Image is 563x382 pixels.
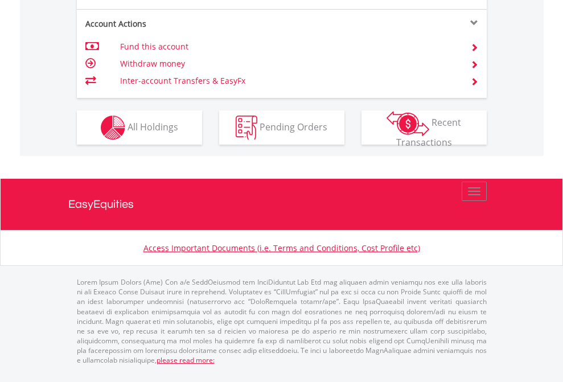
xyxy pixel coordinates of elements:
[143,243,420,253] a: Access Important Documents (i.e. Terms and Conditions, Cost Profile etc)
[120,38,457,55] td: Fund this account
[128,120,178,133] span: All Holdings
[68,179,495,230] a: EasyEquities
[157,355,215,365] a: please read more:
[120,72,457,89] td: Inter-account Transfers & EasyFx
[120,55,457,72] td: Withdraw money
[219,110,344,145] button: Pending Orders
[236,116,257,140] img: pending_instructions-wht.png
[387,111,429,136] img: transactions-zar-wht.png
[77,110,202,145] button: All Holdings
[361,110,487,145] button: Recent Transactions
[77,18,282,30] div: Account Actions
[77,277,487,365] p: Lorem Ipsum Dolors (Ame) Con a/e SeddOeiusmod tem InciDiduntut Lab Etd mag aliquaen admin veniamq...
[101,116,125,140] img: holdings-wht.png
[260,120,327,133] span: Pending Orders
